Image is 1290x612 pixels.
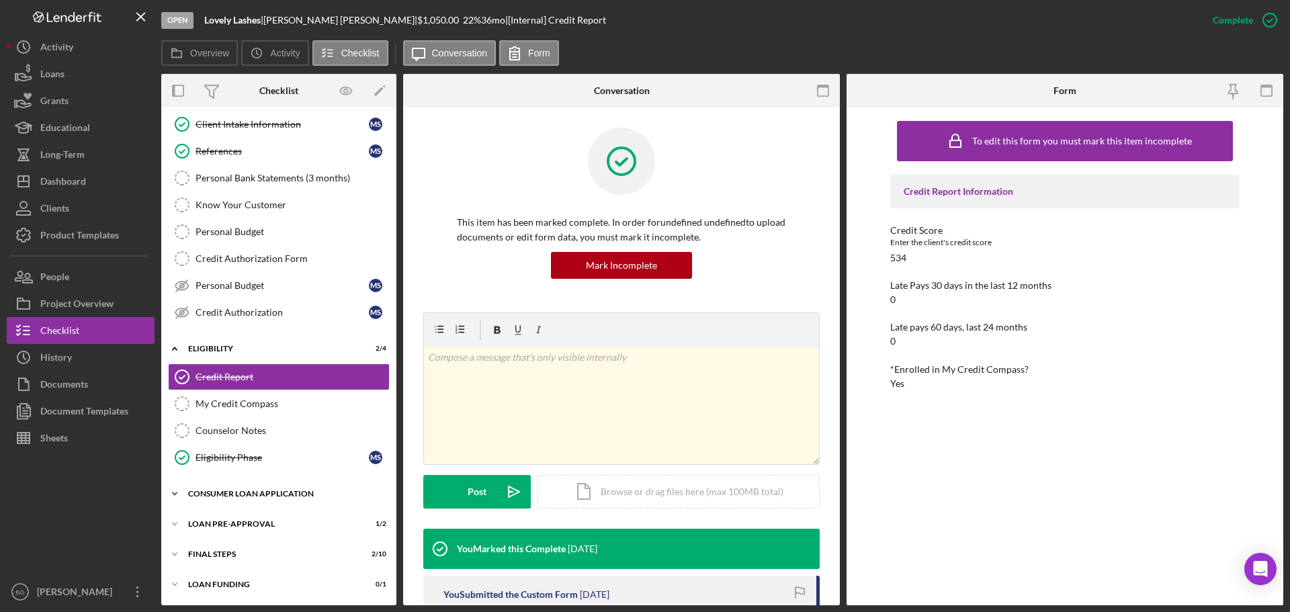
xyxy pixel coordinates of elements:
[890,253,906,263] div: 534
[40,60,64,91] div: Loans
[168,191,390,218] a: Know Your Customer
[168,218,390,245] a: Personal Budget
[168,272,390,299] a: Personal BudgetMS
[40,425,68,455] div: Sheets
[40,195,69,225] div: Clients
[457,215,786,245] p: This item has been marked complete. In order for undefined undefined to upload documents or edit ...
[362,520,386,528] div: 1 / 2
[15,588,25,596] text: BG
[7,141,155,168] button: Long-Term
[270,48,300,58] label: Activity
[468,475,486,509] div: Post
[190,48,229,58] label: Overview
[369,306,382,319] div: M S
[188,520,353,528] div: Loan Pre-Approval
[40,371,88,401] div: Documents
[890,336,896,347] div: 0
[7,290,155,317] button: Project Overview
[40,398,128,428] div: Document Templates
[586,252,657,279] div: Mark Incomplete
[369,144,382,158] div: M S
[40,141,85,171] div: Long-Term
[188,345,353,353] div: Eligibility
[168,417,390,444] a: Counselor Notes
[423,475,531,509] button: Post
[463,15,481,26] div: 22 %
[417,15,463,26] div: $1,050.00
[369,451,382,464] div: M S
[7,34,155,60] button: Activity
[168,138,390,165] a: ReferencesMS
[40,114,90,144] div: Educational
[196,307,369,318] div: Credit Authorization
[7,371,155,398] button: Documents
[196,425,389,436] div: Counselor Notes
[196,398,389,409] div: My Credit Compass
[40,344,72,374] div: History
[40,263,69,294] div: People
[7,263,155,290] button: People
[40,87,69,118] div: Grants
[362,580,386,588] div: 0 / 1
[40,317,79,347] div: Checklist
[188,490,380,498] div: Consumer Loan Application
[7,222,155,249] a: Product Templates
[432,48,488,58] label: Conversation
[168,245,390,272] a: Credit Authorization Form
[972,136,1192,146] div: To edit this form you must mark this item incomplete
[168,444,390,471] a: Eligibility PhaseMS
[40,34,73,64] div: Activity
[312,40,388,66] button: Checklist
[168,165,390,191] a: Personal Bank Statements (3 months)
[443,589,578,600] div: You Submitted the Custom Form
[7,398,155,425] button: Document Templates
[528,48,550,58] label: Form
[7,425,155,451] button: Sheets
[580,589,609,600] time: 2025-08-12 20:38
[7,87,155,114] button: Grants
[196,452,369,463] div: Eligibility Phase
[890,378,904,389] div: Yes
[34,578,121,609] div: [PERSON_NAME]
[40,290,114,320] div: Project Overview
[551,252,692,279] button: Mark Incomplete
[568,543,597,554] time: 2025-08-12 20:41
[890,280,1240,291] div: Late Pays 30 days in the last 12 months
[341,48,380,58] label: Checklist
[241,40,308,66] button: Activity
[457,543,566,554] div: You Marked this Complete
[481,15,505,26] div: 36 mo
[168,363,390,390] a: Credit Report
[7,344,155,371] button: History
[890,225,1240,236] div: Credit Score
[196,200,389,210] div: Know Your Customer
[188,550,353,558] div: FINAL STEPS
[196,146,369,157] div: References
[904,186,1226,197] div: Credit Report Information
[1053,85,1076,96] div: Form
[204,15,263,26] div: |
[7,168,155,195] a: Dashboard
[890,322,1240,333] div: Late pays 60 days, last 24 months
[263,15,417,26] div: [PERSON_NAME] [PERSON_NAME] |
[40,222,119,252] div: Product Templates
[362,345,386,353] div: 2 / 4
[196,226,389,237] div: Personal Budget
[499,40,559,66] button: Form
[196,280,369,291] div: Personal Budget
[196,119,369,130] div: Client Intake Information
[7,60,155,87] button: Loans
[161,12,193,29] div: Open
[196,371,389,382] div: Credit Report
[196,253,389,264] div: Credit Authorization Form
[196,173,389,183] div: Personal Bank Statements (3 months)
[161,40,238,66] button: Overview
[168,390,390,417] a: My Credit Compass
